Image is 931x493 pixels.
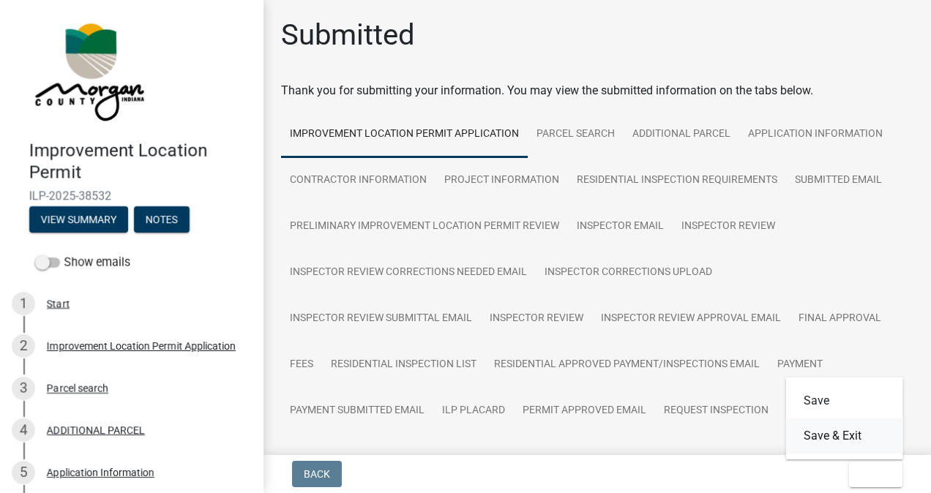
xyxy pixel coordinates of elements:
[322,342,485,388] a: Residential Inspection List
[281,18,415,53] h1: Submitted
[134,214,190,226] wm-modal-confirm: Notes
[528,111,624,158] a: Parcel search
[786,157,891,204] a: Submitted Email
[577,434,744,481] a: Scheduled Inspection Email
[29,15,147,125] img: Morgan County, Indiana
[47,467,154,478] div: Application Information
[29,206,128,233] button: View Summary
[849,461,902,487] button: Exit
[281,342,322,388] a: Fees
[536,249,721,296] a: Inspector Corrections Upload
[481,296,592,342] a: Inspector Review
[485,342,769,388] a: Residential Approved Payment/Inspections Email
[35,254,130,271] label: Show emails
[281,111,528,158] a: Improvement Location Permit Application
[790,296,890,342] a: Final Approval
[292,461,342,487] button: Back
[281,388,433,434] a: Payment Submitted Email
[744,434,875,481] a: Inspection Complete
[29,214,128,226] wm-modal-confirm: Summary
[281,157,435,204] a: Contractor Information
[47,298,70,309] div: Start
[12,334,35,358] div: 2
[568,203,673,250] a: Inspector Email
[448,434,577,481] a: Schedule Inspection
[281,249,536,296] a: Inspector Review Corrections Needed Email
[12,418,35,442] div: 4
[592,296,790,342] a: Inspector Review Approval Email
[281,296,481,342] a: Inspector Review Submittal Email
[281,82,913,99] div: Thank you for submitting your information. You may view the submitted information on the tabs below.
[769,342,831,388] a: Payment
[514,388,655,434] a: Permit Approved Email
[47,425,145,435] div: ADDITIONAL PARCEL
[304,468,330,480] span: Back
[47,383,108,394] div: Parcel search
[786,418,903,454] button: Save & Exit
[435,157,568,204] a: Project Information
[281,434,448,481] a: Requested Inspection Email
[29,140,252,183] h4: Improvement Location Permit
[12,461,35,484] div: 5
[673,203,784,250] a: Inspector Review
[47,341,236,351] div: Improvement Location Permit Application
[655,388,777,434] a: Request Inspection
[281,203,568,250] a: Preliminary Improvement Location Permit Review
[624,111,739,158] a: ADDITIONAL PARCEL
[12,377,35,400] div: 3
[786,383,903,418] button: Save
[12,292,35,315] div: 1
[739,111,891,158] a: Application Information
[861,468,882,480] span: Exit
[29,189,234,203] span: ILP-2025-38532
[134,206,190,233] button: Notes
[568,157,786,204] a: Residential Inspection Requirements
[433,388,514,434] a: ILP Placard
[786,377,903,459] div: Exit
